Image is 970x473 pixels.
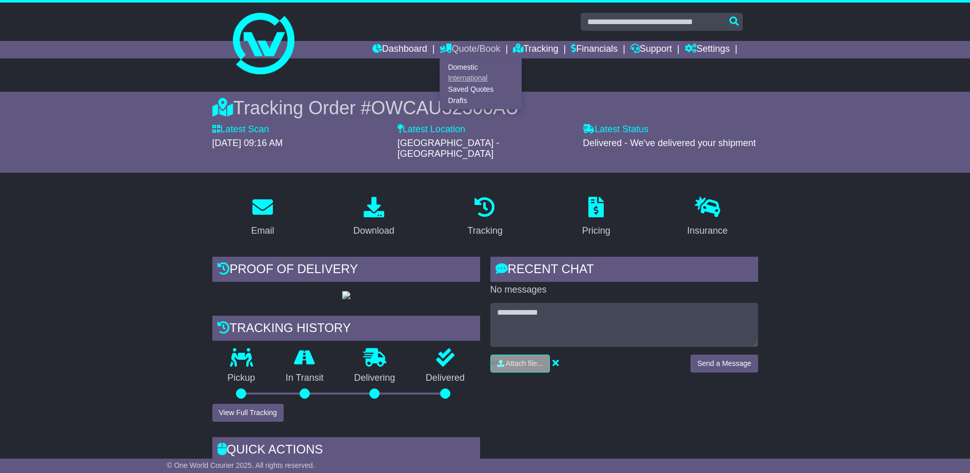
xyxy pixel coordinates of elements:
[513,41,558,58] a: Tracking
[440,95,521,106] a: Drafts
[461,193,509,241] a: Tracking
[372,41,427,58] a: Dashboard
[490,257,758,284] div: RECENT CHAT
[576,193,617,241] a: Pricing
[339,373,411,384] p: Delivering
[582,224,610,238] div: Pricing
[212,124,269,135] label: Latest Scan
[467,224,502,238] div: Tracking
[244,193,281,241] a: Email
[212,97,758,119] div: Tracking Order #
[690,355,758,373] button: Send a Message
[251,224,274,238] div: Email
[440,58,522,109] div: Quote/Book
[440,61,521,73] a: Domestic
[342,291,350,299] img: GetPodImage
[347,193,401,241] a: Download
[212,257,480,284] div: Proof of Delivery
[440,41,500,58] a: Quote/Book
[571,41,618,58] a: Financials
[410,373,480,384] p: Delivered
[583,138,756,148] span: Delivered - We've delivered your shipment
[490,284,758,296] p: No messages
[270,373,339,384] p: In Transit
[687,224,728,238] div: Insurance
[353,224,394,238] div: Download
[212,138,283,148] span: [DATE] 09:16 AM
[583,124,648,135] label: Latest Status
[212,316,480,343] div: Tracking history
[681,193,735,241] a: Insurance
[212,404,284,422] button: View Full Tracking
[167,461,315,469] span: © One World Courier 2025. All rights reserved.
[398,138,499,159] span: [GEOGRAPHIC_DATA] - [GEOGRAPHIC_DATA]
[212,437,480,465] div: Quick Actions
[212,373,271,384] p: Pickup
[371,97,519,118] span: OWCAU32300AU
[440,84,521,95] a: Saved Quotes
[630,41,672,58] a: Support
[398,124,465,135] label: Latest Location
[685,41,730,58] a: Settings
[440,73,521,84] a: International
